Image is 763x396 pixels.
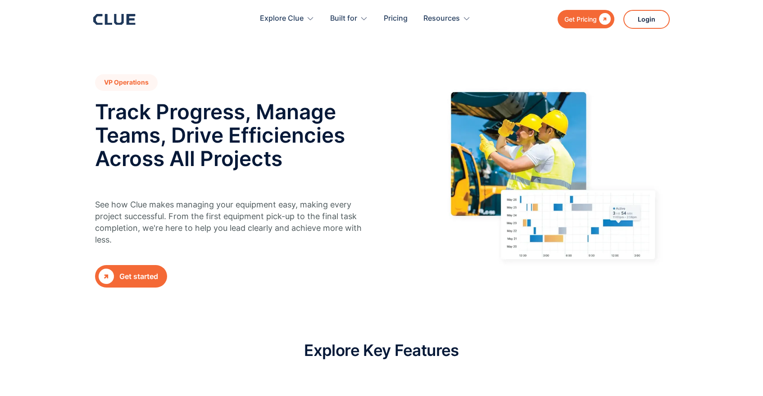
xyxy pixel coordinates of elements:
[597,13,611,25] div: 
[330,4,357,33] div: Built for
[558,10,614,28] a: Get Pricing
[95,100,386,170] h2: Track Progress, Manage Teams, Drive Efficiencies Across All Projects
[99,269,114,284] div: 
[304,342,459,359] h2: Explore Key Features
[423,4,471,33] div: Resources
[438,74,668,278] img: Image showing VP Operations at construction site
[330,4,368,33] div: Built for
[423,4,460,33] div: Resources
[260,4,314,33] div: Explore Clue
[95,74,158,91] h1: VP Operations
[95,199,368,246] p: See how Clue makes managing your equipment easy, making every project successful. From the first ...
[260,4,304,33] div: Explore Clue
[384,4,408,33] a: Pricing
[564,13,597,25] div: Get Pricing
[119,271,158,282] div: Get started
[95,265,167,288] a: Get started
[623,10,670,29] a: Login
